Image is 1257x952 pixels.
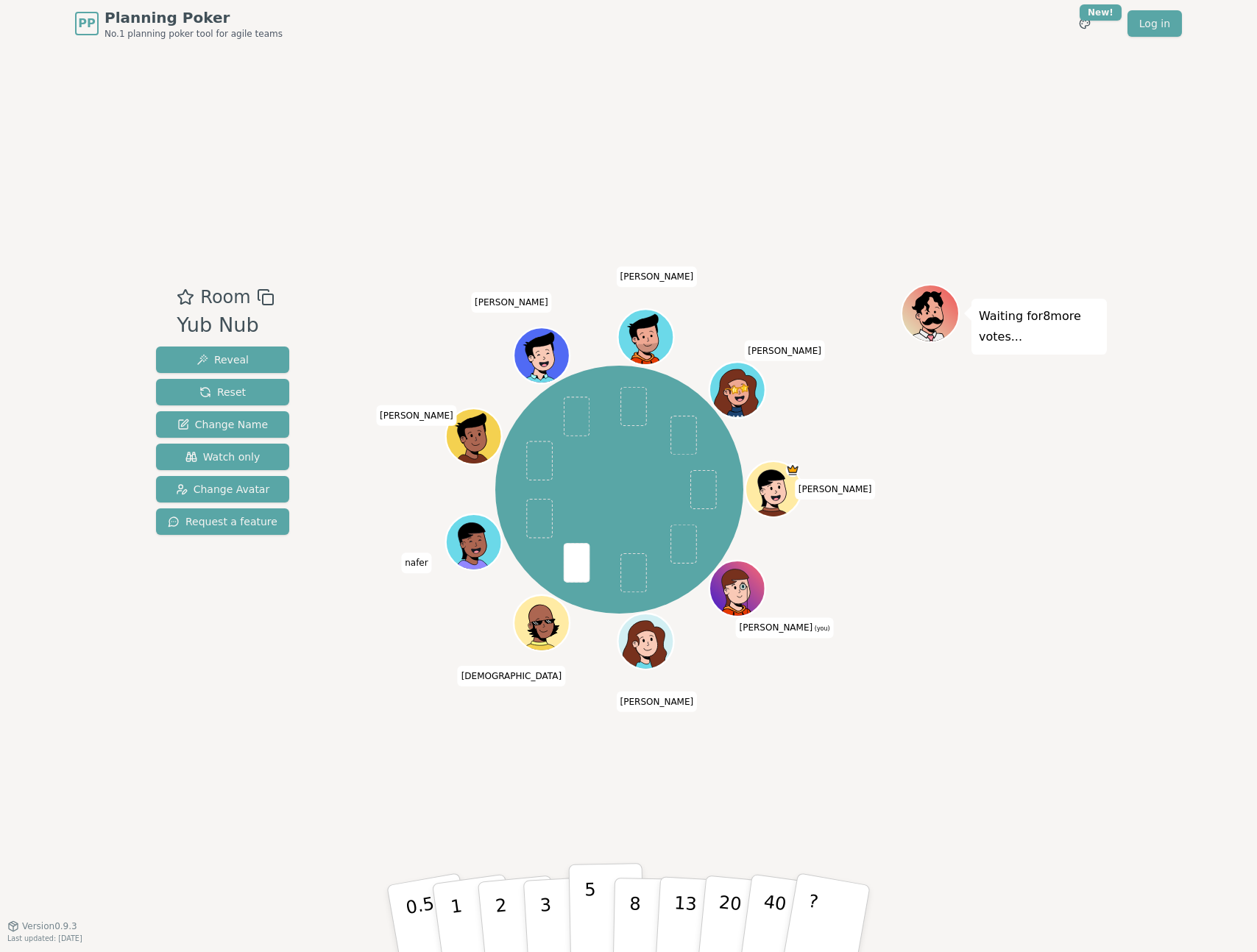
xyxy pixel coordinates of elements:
span: Click to change your name [744,341,825,361]
span: Change Name [177,417,268,432]
span: Request a feature [168,514,277,529]
span: Watch only [185,450,261,464]
span: Click to change your name [617,692,698,712]
a: PPPlanning PokerNo.1 planning poker tool for agile teams [75,7,283,40]
span: Jon is the host [786,463,800,477]
button: Request a feature [156,508,289,535]
button: Click to change your avatar [712,563,764,615]
span: Click to change your name [617,267,698,288]
span: Change Avatar [176,482,270,497]
button: Version0.9.3 [7,920,77,932]
span: Version 0.9.3 [22,920,77,932]
span: Planning Poker [105,7,283,28]
button: Watch only [156,444,289,470]
span: Click to change your name [736,618,834,639]
div: New! [1080,4,1122,21]
span: Last updated: [DATE] [7,934,82,942]
span: Reset [199,385,246,399]
button: Change Name [156,411,289,438]
a: Log in [1127,10,1182,37]
div: Yub Nub [177,310,274,341]
span: Click to change your name [401,553,432,574]
span: Click to change your name [795,479,876,500]
button: Add as favourite [177,284,194,310]
span: Click to change your name [376,405,457,426]
span: Click to change your name [458,666,565,686]
span: PP [78,15,95,32]
span: (you) [812,626,830,633]
p: Waiting for 8 more votes... [979,306,1100,347]
button: Change Avatar [156,476,289,502]
button: Reset [156,379,289,405]
span: Click to change your name [471,292,552,313]
button: Reveal [156,347,289,373]
span: Room [200,284,250,310]
button: New! [1072,10,1098,37]
span: No.1 planning poker tool for agile teams [105,28,283,40]
span: Reveal [196,352,249,367]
